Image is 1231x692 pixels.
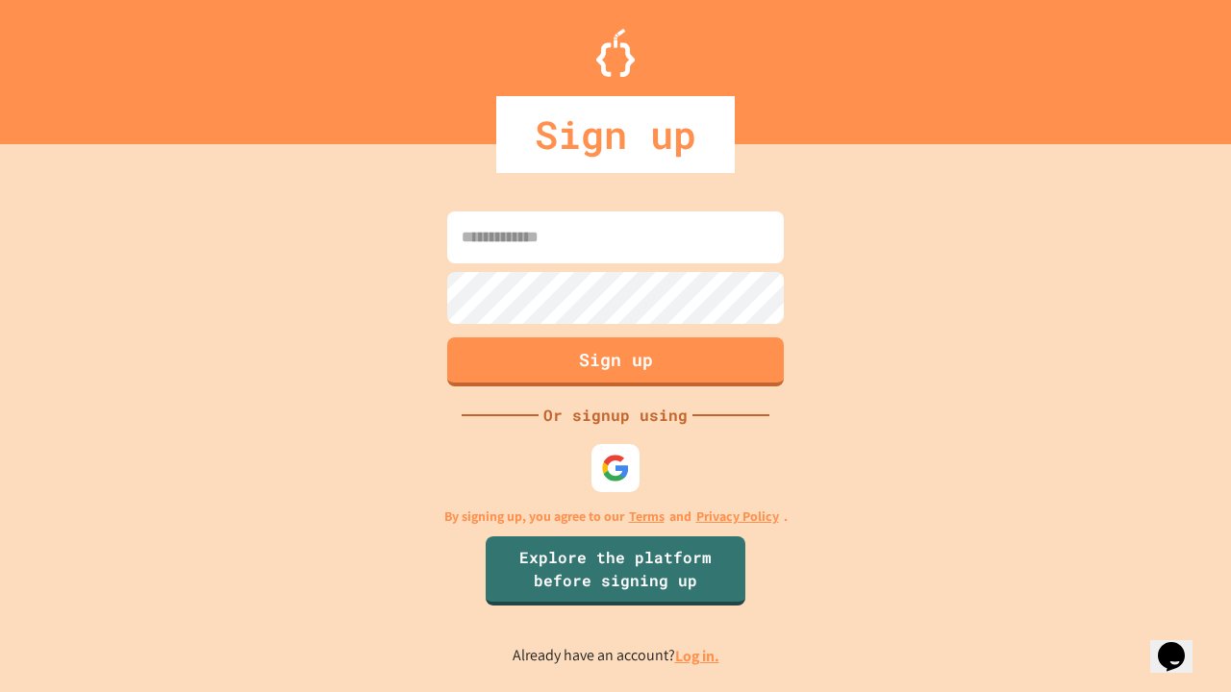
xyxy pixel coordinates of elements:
[596,29,635,77] img: Logo.svg
[1150,615,1212,673] iframe: chat widget
[447,337,784,386] button: Sign up
[486,536,745,605] a: Explore the platform before signing up
[696,507,779,527] a: Privacy Policy
[444,507,788,527] p: By signing up, you agree to our and .
[629,507,665,527] a: Terms
[675,646,719,666] a: Log in.
[496,96,735,173] div: Sign up
[601,454,630,482] img: google-icon.svg
[539,404,692,427] div: Or signup using
[513,644,719,668] p: Already have an account?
